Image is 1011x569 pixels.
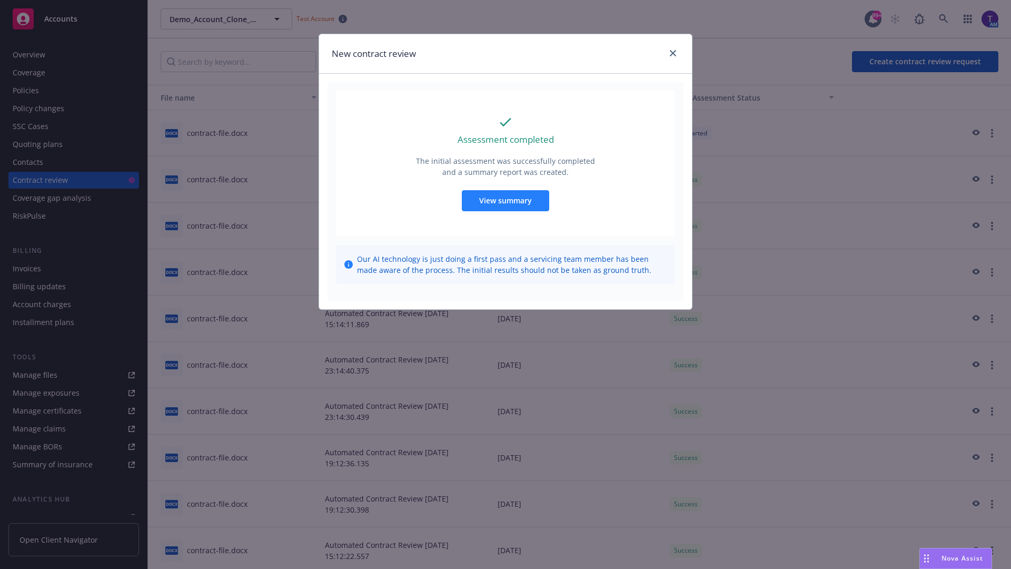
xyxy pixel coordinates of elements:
span: Our AI technology is just doing a first pass and a servicing team member has been made aware of t... [357,253,667,276]
p: The initial assessment was successfully completed and a summary report was created. [415,155,596,178]
div: Drag to move [920,548,933,568]
span: Nova Assist [941,554,983,563]
a: close [667,47,679,60]
h1: New contract review [332,47,416,61]
span: View summary [479,195,532,205]
button: View summary [462,190,549,211]
button: Nova Assist [919,548,992,569]
p: Assessment completed [458,133,554,146]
